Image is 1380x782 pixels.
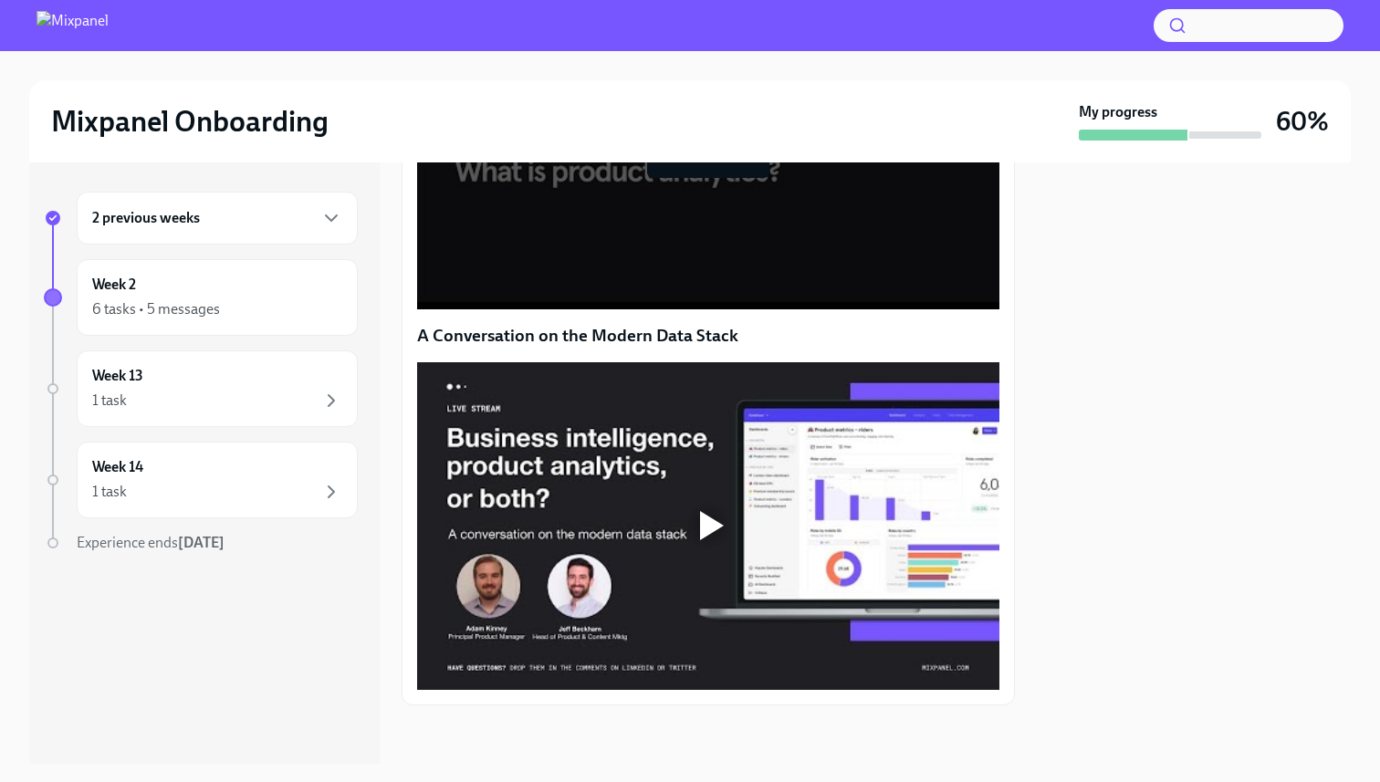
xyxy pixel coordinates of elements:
[92,391,127,411] div: 1 task
[178,534,225,551] strong: [DATE]
[92,299,220,319] div: 6 tasks • 5 messages
[77,192,358,245] div: 2 previous weeks
[51,103,329,140] h2: Mixpanel Onboarding
[44,350,358,427] a: Week 131 task
[1079,102,1157,122] strong: My progress
[417,324,999,348] p: A Conversation on the Modern Data Stack
[1276,105,1329,138] h3: 60%
[44,259,358,336] a: Week 26 tasks • 5 messages
[92,482,127,502] div: 1 task
[92,275,136,295] h6: Week 2
[37,11,109,40] img: Mixpanel
[77,534,225,551] span: Experience ends
[92,366,143,386] h6: Week 13
[92,457,143,477] h6: Week 14
[92,208,200,228] h6: 2 previous weeks
[44,442,358,518] a: Week 141 task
